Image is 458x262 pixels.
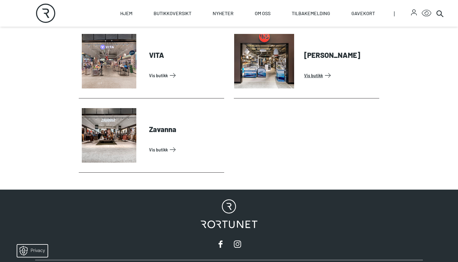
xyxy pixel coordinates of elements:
[214,238,227,250] a: facebook
[422,8,431,18] button: Open Accessibility Menu
[149,71,222,80] a: Vis Butikk: VITA
[304,71,377,80] a: Vis Butikk: Wilsbeck Sjømat
[149,145,222,154] a: Vis Butikk: Zavanna
[6,243,55,259] iframe: Manage Preferences
[231,238,244,250] a: instagram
